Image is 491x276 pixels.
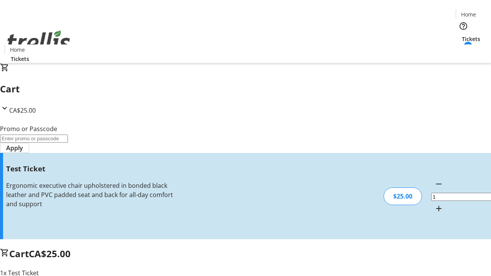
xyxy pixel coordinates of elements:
[462,35,480,43] span: Tickets
[6,181,174,209] div: Ergonomic executive chair upholstered in bonded black leather and PVC padded seat and back for al...
[456,43,471,58] button: Cart
[456,35,486,43] a: Tickets
[9,106,36,115] span: CA$25.00
[431,176,447,192] button: Decrement by one
[10,46,25,54] span: Home
[431,201,447,216] button: Increment by one
[456,10,481,18] a: Home
[5,46,30,54] a: Home
[461,10,476,18] span: Home
[29,247,71,260] span: CA$25.00
[6,163,174,174] h3: Test Ticket
[6,143,23,153] span: Apply
[384,187,422,205] div: $25.00
[5,55,35,63] a: Tickets
[456,18,471,34] button: Help
[11,55,29,63] span: Tickets
[5,22,73,60] img: Orient E2E Organization bW73qfA9ru's Logo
